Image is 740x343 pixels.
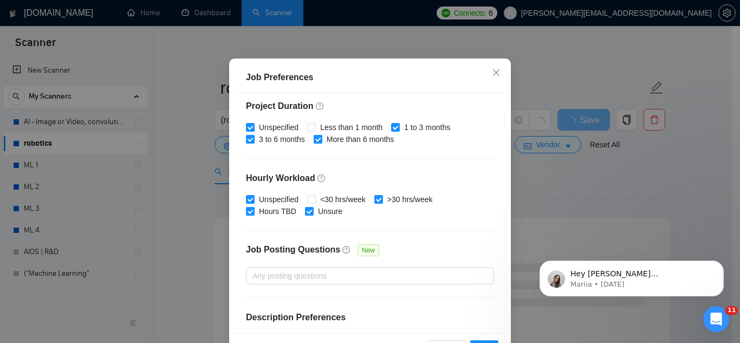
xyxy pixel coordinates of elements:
[255,193,303,205] span: Unspecified
[246,71,494,84] div: Job Preferences
[246,172,494,185] h4: Hourly Workload
[492,68,501,77] span: close
[317,174,326,183] span: question-circle
[255,205,301,217] span: Hours TBD
[523,238,740,314] iframe: Intercom notifications message
[703,306,729,332] iframe: Intercom live chat
[47,42,187,51] p: Message from Mariia, sent 1d ago
[255,121,303,133] span: Unspecified
[342,245,351,254] span: question-circle
[246,243,340,256] h4: Job Posting Questions
[322,133,399,145] span: More than 6 months
[400,121,455,133] span: 1 to 3 months
[316,121,387,133] span: Less than 1 month
[383,193,437,205] span: >30 hrs/week
[246,311,494,324] h4: Description Preferences
[314,205,347,217] span: Unsure
[255,133,309,145] span: 3 to 6 months
[47,31,187,180] span: Hey [PERSON_NAME][EMAIL_ADDRESS][PERSON_NAME], Looks like your Upwork agency dtLabs ran out of co...
[482,59,511,88] button: Close
[725,306,738,315] span: 11
[246,100,494,113] h4: Project Duration
[358,244,379,256] span: New
[316,102,324,111] span: question-circle
[316,193,370,205] span: <30 hrs/week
